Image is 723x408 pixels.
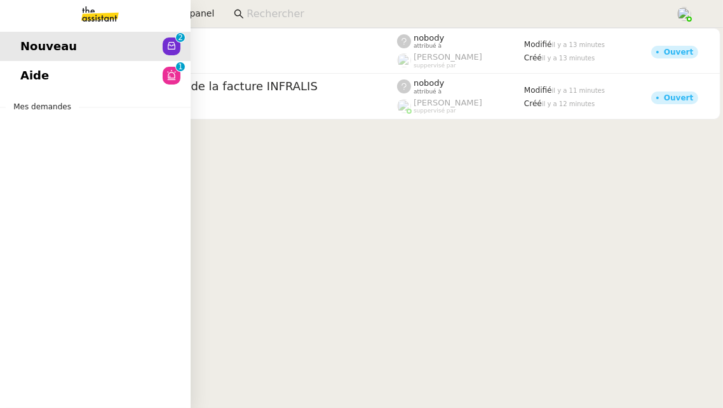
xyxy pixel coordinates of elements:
span: Appel émis - [65,36,397,47]
span: Créé [524,99,542,108]
input: Rechercher [247,6,663,23]
p: 2 [178,33,183,44]
app-user-detailed-label: client [65,51,397,68]
span: suppervisé par [414,107,456,114]
p: 1 [178,62,183,74]
span: suppervisé par [414,62,456,69]
span: il y a 12 minutes [542,100,595,107]
span: Mes demandes [6,100,79,113]
span: Modifié [524,40,552,49]
app-user-label: suppervisé par [397,98,524,114]
span: [PERSON_NAME] [414,98,482,107]
app-user-label: attribué à [397,78,524,95]
div: Ouvert [664,94,693,102]
app-user-detailed-label: client [65,97,397,114]
app-user-label: attribué à [397,33,524,50]
span: attribué à [414,88,442,95]
span: Créé [524,53,542,62]
span: [PERSON_NAME] [414,52,482,62]
span: Nouveau [20,37,77,56]
img: users%2FyQfMwtYgTqhRP2YHWHmG2s2LYaD3%2Favatar%2Fprofile-pic.png [397,99,411,113]
span: Relancer le paiement de la facture INFRALIS [65,81,397,92]
img: users%2FoFdbodQ3TgNoWt9kP3GXAs5oaCq1%2Favatar%2Fprofile-pic.png [397,53,411,67]
span: Modifié [524,86,552,95]
app-user-label: suppervisé par [397,52,524,69]
span: nobody [414,33,444,43]
span: Aide [20,66,49,85]
span: attribué à [414,43,442,50]
span: il y a 11 minutes [552,87,605,94]
span: il y a 13 minutes [552,41,605,48]
nz-badge-sup: 1 [176,62,185,71]
div: Ouvert [664,48,693,56]
span: nobody [414,78,444,88]
nz-badge-sup: 2 [176,33,185,42]
span: il y a 13 minutes [542,55,595,62]
img: users%2FPPrFYTsEAUgQy5cK5MCpqKbOX8K2%2Favatar%2FCapture%20d%E2%80%99e%CC%81cran%202023-06-05%20a%... [677,7,691,21]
